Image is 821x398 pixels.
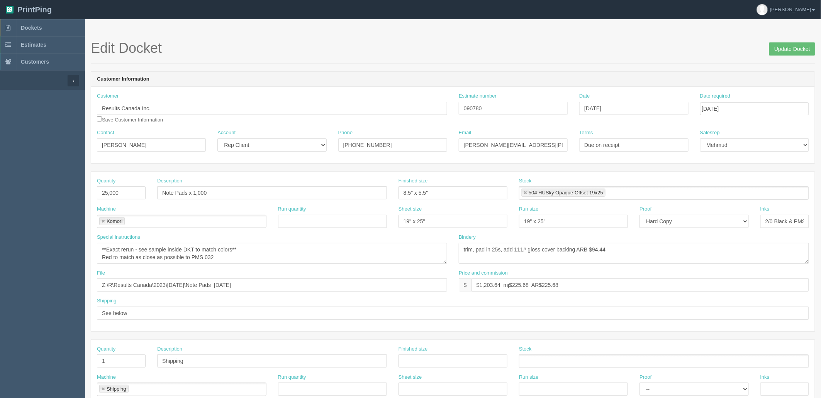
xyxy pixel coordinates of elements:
[91,72,815,87] header: Customer Information
[579,93,590,100] label: Date
[97,102,447,115] input: Enter customer name
[519,346,532,353] label: Stock
[760,374,770,381] label: Inks
[338,129,353,137] label: Phone
[278,206,306,213] label: Run quantity
[97,243,447,264] textarea: **Exact rerun - see sample inside DKT to match colors** Red to match as close as possible to PMS 032
[700,93,731,100] label: Date required
[519,206,539,213] label: Run size
[700,129,720,137] label: Salesrep
[459,270,508,277] label: Price and commission
[399,206,422,213] label: Sheet size
[97,206,116,213] label: Machine
[157,177,182,185] label: Description
[579,129,593,137] label: Terms
[639,206,651,213] label: Proof
[769,42,815,56] input: Update Docket
[97,93,119,100] label: Customer
[6,6,14,13] img: logo-3e63b451c926e2ac314895c53de4908e5d424f24456219fb08d385ab2e579770.png
[97,129,114,137] label: Contact
[97,234,140,241] label: Special instructions
[760,206,770,213] label: Inks
[157,346,182,353] label: Description
[519,374,539,381] label: Run size
[97,177,115,185] label: Quantity
[21,59,49,65] span: Customers
[91,40,815,56] h1: Edit Docket
[399,374,422,381] label: Sheet size
[399,346,428,353] label: Finished size
[217,129,236,137] label: Account
[529,190,603,195] div: 50# HUSky Opaque Offset 19x25
[459,93,497,100] label: Estimate number
[278,374,306,381] label: Run quantity
[107,386,126,391] div: Shipping
[21,42,46,48] span: Estimates
[459,243,809,264] textarea: trim, pad in 25s, add 111# gloss cover backing ARB $94.44
[97,93,447,123] div: Save Customer Information
[21,25,42,31] span: Dockets
[639,374,651,381] label: Proof
[399,177,428,185] label: Finished size
[757,4,768,15] img: avatar_default-7531ab5dedf162e01f1e0bb0964e6a185e93c5c22dfe317fb01d7f8cd2b1632c.jpg
[459,129,472,137] label: Email
[107,219,122,224] div: Komori
[97,346,115,353] label: Quantity
[97,270,105,277] label: File
[459,234,476,241] label: Bindery
[97,374,116,381] label: Machine
[459,278,472,292] div: $
[97,297,117,305] label: Shipping
[519,177,532,185] label: Stock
